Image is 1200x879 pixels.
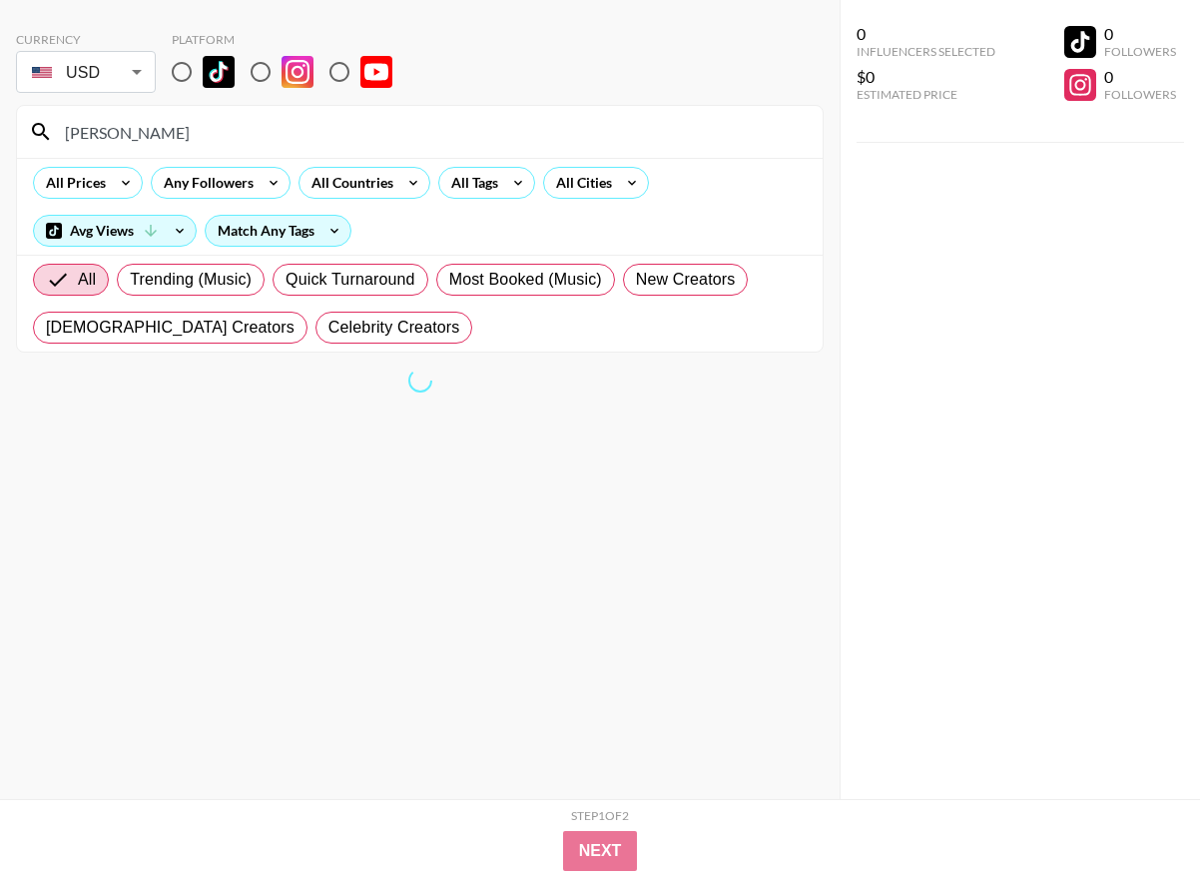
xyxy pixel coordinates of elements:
span: New Creators [636,268,736,292]
div: USD [20,55,152,90]
span: Celebrity Creators [328,316,460,340]
div: $0 [857,67,995,87]
div: All Prices [34,168,110,198]
button: Next [563,831,638,871]
div: 0 [1104,24,1176,44]
div: Platform [172,32,408,47]
div: Estimated Price [857,87,995,102]
img: Instagram [282,56,313,88]
span: Quick Turnaround [286,268,415,292]
span: Refreshing bookers, clients, countries, tags, cities, talent, talent... [406,367,433,394]
div: All Tags [439,168,502,198]
div: 0 [857,24,995,44]
div: Followers [1104,44,1176,59]
div: All Countries [300,168,397,198]
div: 0 [1104,67,1176,87]
input: Search by User Name [53,116,811,148]
span: All [78,268,96,292]
div: Currency [16,32,156,47]
span: Trending (Music) [130,268,252,292]
div: Step 1 of 2 [571,808,629,823]
div: Followers [1104,87,1176,102]
div: All Cities [544,168,616,198]
img: YouTube [360,56,392,88]
img: TikTok [203,56,235,88]
span: Most Booked (Music) [449,268,602,292]
div: Any Followers [152,168,258,198]
div: Influencers Selected [857,44,995,59]
span: [DEMOGRAPHIC_DATA] Creators [46,316,295,340]
iframe: Drift Widget Chat Controller [1100,779,1176,855]
div: Avg Views [34,216,196,246]
div: Match Any Tags [206,216,350,246]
